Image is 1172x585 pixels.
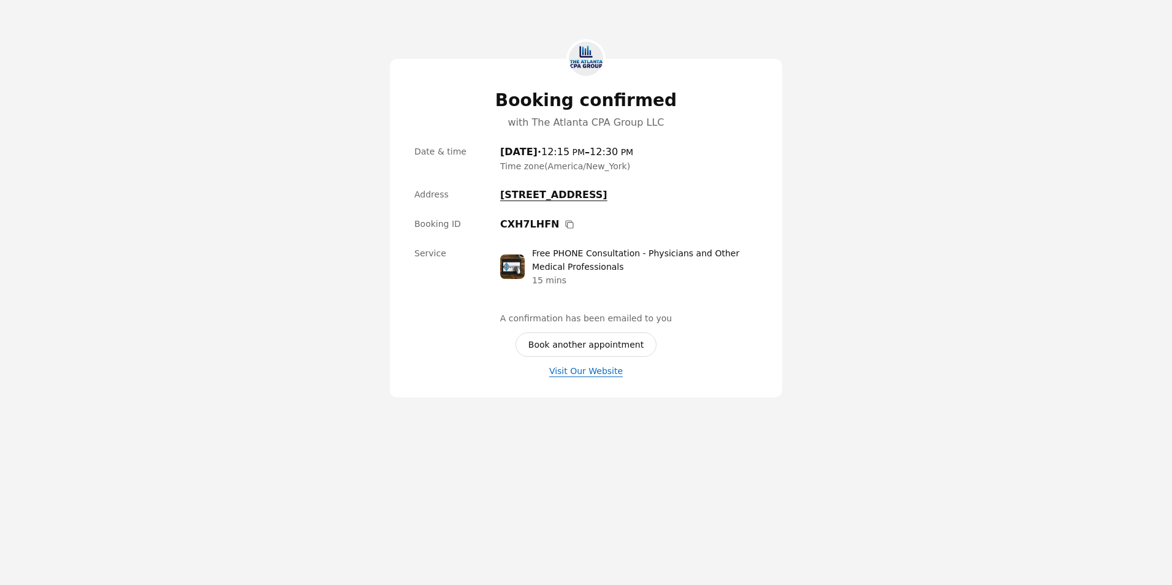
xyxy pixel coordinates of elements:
h2: Booking ID [414,217,500,231]
span: with The Atlanta CPA Group LLC [508,115,664,130]
span: PM [618,147,633,157]
span: A confirmation has been emailed to you [500,312,672,325]
h1: Booking confirmed [495,88,677,113]
h2: Date & time [414,145,500,158]
h2: Address [414,188,500,201]
span: · – [500,145,758,159]
h2: Service [414,247,500,260]
button: Copy Booking ID to clipboard [562,217,577,232]
a: Visit Our Website [549,364,623,378]
img: The Atlanta CPA Group LLC logo [569,42,603,76]
span: 12:15 [541,146,569,158]
a: Book another appointment [516,332,656,357]
span: PM [569,147,585,157]
span: [DATE] [500,146,538,158]
span: Free PHONE Consultation - Physicians and Other Medical Professionals [532,247,758,273]
span: CXH7LHFN [500,217,560,232]
a: Get directions (Opens in a new window) [500,188,607,202]
span: 12:30 [590,146,618,158]
span: 15 mins [532,273,566,287]
span: Book another appointment [528,338,644,351]
span: Time zone ( America/New_York ) [500,159,758,173]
